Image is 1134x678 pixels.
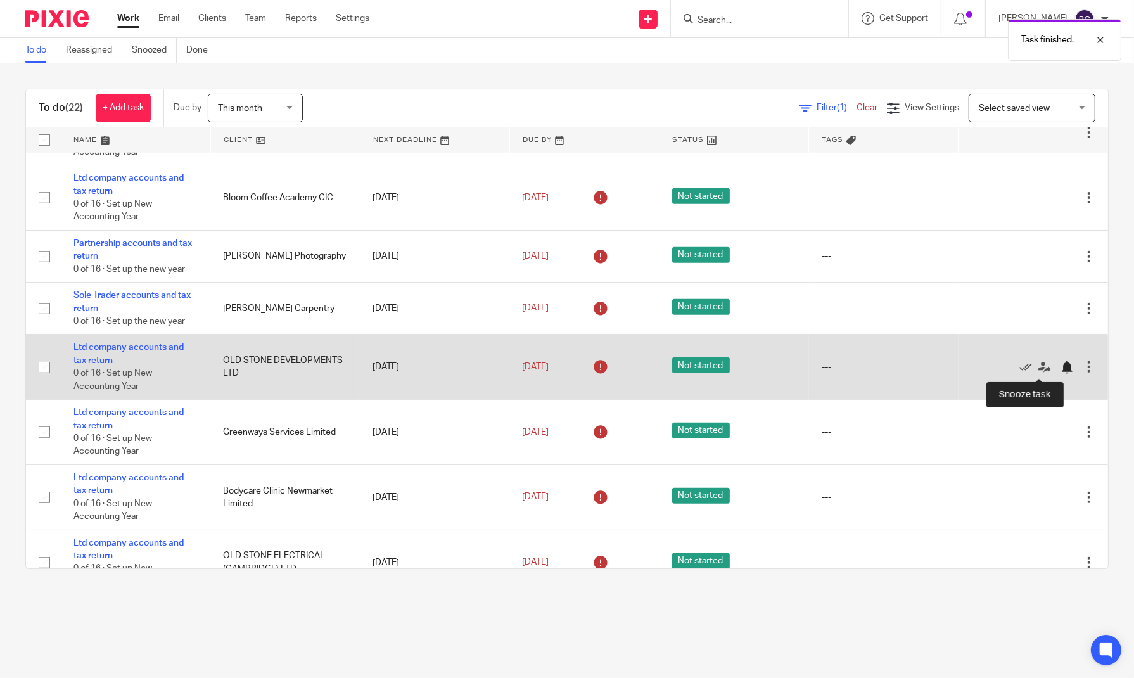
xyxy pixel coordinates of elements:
span: 0 of 16 · Set up New Accounting Year [73,565,152,587]
span: Not started [672,247,730,263]
td: [DATE] [360,335,509,400]
a: Reports [285,12,317,25]
td: [DATE] [360,530,509,595]
span: [DATE] [522,493,549,502]
a: Reassigned [66,38,122,63]
div: --- [822,302,946,315]
div: --- [822,556,946,569]
a: Email [158,12,179,25]
a: To do [25,38,56,63]
span: View Settings [905,103,959,112]
td: [DATE] [360,283,509,335]
td: Bloom Coffee Academy CIC [210,165,360,231]
td: OLD STONE ELECTRICAL (CAMBRIDGE) LTD [210,530,360,595]
a: Clear [857,103,877,112]
span: 0 of 16 · Set up New Accounting Year [73,499,152,521]
span: Not started [672,188,730,204]
a: Team [245,12,266,25]
span: (1) [837,103,847,112]
td: [PERSON_NAME] Carpentry [210,283,360,335]
div: --- [822,191,946,204]
a: Work [117,12,139,25]
a: Snoozed [132,38,177,63]
td: [DATE] [360,400,509,465]
span: Select saved view [979,104,1050,113]
span: Not started [672,553,730,569]
a: Partnership accounts and tax return [73,239,192,260]
td: [PERSON_NAME] Photography [210,231,360,283]
img: svg%3E [1074,9,1095,29]
div: --- [822,426,946,438]
span: This month [218,104,262,113]
span: [DATE] [522,252,549,260]
a: + Add task [96,94,151,122]
span: [DATE] [522,304,549,313]
td: [DATE] [360,165,509,231]
a: Settings [336,12,369,25]
a: Ltd company accounts and tax return [73,343,184,364]
span: 0 of 16 · Set up New Accounting Year [73,434,152,456]
span: Not started [672,357,730,373]
div: --- [822,250,946,262]
span: (22) [65,103,83,113]
span: 0 of 16 · Set up the new year [73,317,185,326]
a: Clients [198,12,226,25]
a: Ltd company accounts and tax return [73,174,184,195]
span: 0 of 16 · Set up New Accounting Year [73,134,152,157]
h1: To do [39,101,83,115]
a: Ltd company accounts and tax return [73,539,184,560]
td: [DATE] [360,465,509,530]
p: Task finished. [1021,34,1074,46]
a: Ltd company accounts and tax return [73,408,184,430]
span: Filter [817,103,857,112]
span: [DATE] [522,362,549,371]
span: 0 of 16 · Set up New Accounting Year [73,369,152,391]
span: Not started [672,488,730,504]
td: [DATE] [360,231,509,283]
span: 0 of 16 · Set up New Accounting Year [73,200,152,222]
span: [DATE] [522,193,549,202]
div: --- [822,361,946,373]
p: Due by [174,101,201,114]
td: Bodycare Clinic Newmarket Limited [210,465,360,530]
a: Ltd company accounts and tax return [73,473,184,495]
span: 0 of 16 · Set up the new year [73,265,185,274]
a: Sole Trader accounts and tax return [73,291,191,312]
td: OLD STONE DEVELOPMENTS LTD [210,335,360,400]
span: Not started [672,423,730,438]
span: [DATE] [522,428,549,437]
td: Greenways Services Limited [210,400,360,465]
a: Done [186,38,217,63]
span: Not started [672,299,730,315]
a: Mark as done [1019,361,1038,373]
span: Tags [822,136,843,143]
span: [DATE] [522,558,549,567]
div: --- [822,491,946,504]
img: Pixie [25,10,89,27]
